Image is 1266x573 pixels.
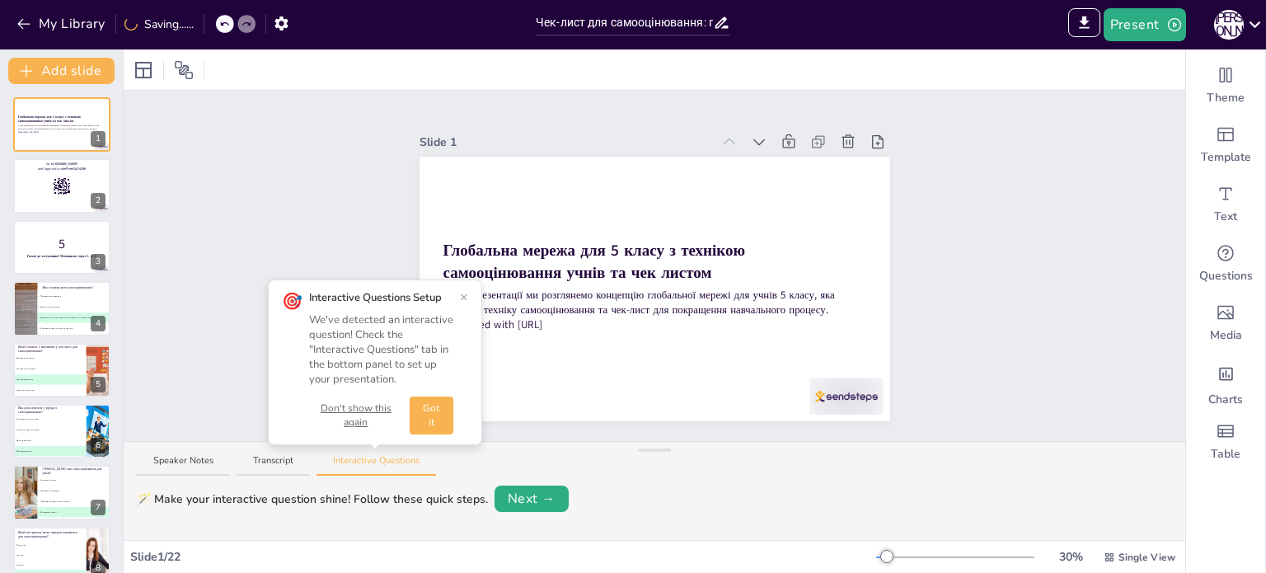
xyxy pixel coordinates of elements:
[309,290,453,305] div: Interactive Questions Setup
[14,429,15,431] span: B
[14,563,86,566] span: Інтерв'ю
[42,285,105,290] p: Яка основна мета самооцінювання?
[536,11,713,35] input: Insert title
[130,57,157,83] div: Layout
[124,16,194,33] div: Saving......
[38,500,110,503] span: Покращення результатів навчання
[14,553,86,556] span: Чек-лист
[42,467,105,476] p: [PERSON_NAME] має самооцінювання для учнів?
[309,402,403,430] button: Don't show this again
[27,254,97,258] strong: Готові до тестування? Починаємо через 3, 2, 1!
[91,438,105,453] div: 6
[91,500,105,515] div: 7
[14,543,86,546] span: Тестування
[1199,268,1253,284] span: Questions
[18,530,82,539] p: Який інструмент може використовуватися для самооцінювання?
[91,131,105,147] div: 1
[14,450,86,453] span: Всі вищезазначені
[14,368,15,370] span: B
[1186,175,1265,234] div: Add text boxes
[14,357,86,359] span: Вказівки для вчителя
[14,553,15,556] span: B
[14,378,15,381] span: C
[38,306,110,308] span: Оцінка знань вчителем
[14,439,15,442] span: C
[13,97,110,152] div: 1
[18,166,105,171] p: and login with code
[13,281,110,336] div: 4
[18,124,105,130] p: У цій презентації ми розглянемо концепцію глобальної мережі для учнів 5 класу, яка включає технік...
[1208,392,1243,408] span: Charts
[137,491,488,508] div: 🪄 Make your interactive question shine! Follow these quick steps.
[1186,294,1265,353] div: Add images, graphics, shapes or video
[38,491,39,493] span: B
[443,240,745,283] strong: Глобальна мережа для 5 класу з технікою самооцінювання учнів та чек листом
[130,548,876,566] div: Slide 1 / 22
[460,290,468,303] button: ×
[91,193,105,209] div: 2
[1201,149,1251,166] span: Template
[38,511,110,514] span: Всі вищезазначені
[8,58,115,84] button: Add slide
[1214,8,1244,41] button: С [PERSON_NAME]
[14,563,15,566] span: C
[38,327,110,330] span: Зменшення навантаження на вчителя
[14,368,86,370] span: Час виконання завдань
[1186,115,1265,175] div: Add ready made slides
[14,388,86,391] span: Кількість учнів у класі
[38,317,39,319] span: C
[1186,353,1265,412] div: Add charts and graphs
[1211,446,1240,463] span: Table
[13,220,110,275] div: 3
[13,343,110,397] div: 5
[18,115,81,124] strong: Глобальна мережа для 5 класу з технікою самооцінювання учнів та чек листом
[410,397,453,434] button: Got it
[38,511,39,514] span: D
[1186,56,1265,115] div: Change the overall theme
[38,296,39,298] span: A
[38,480,39,482] span: A
[18,406,82,415] p: Яка роль вчителя у процесі самооцінювання?
[14,378,86,380] span: Критерії оцінювання
[420,134,712,151] div: Slide 1
[282,290,302,313] div: 🎯
[1186,412,1265,472] div: Add a table
[13,158,110,213] div: 2
[38,327,39,330] span: D
[316,454,436,477] button: Interactive Questions
[38,490,110,492] span: Підвищення мотивації
[91,254,105,270] div: 3
[1214,209,1237,225] span: Text
[443,317,866,332] p: Generated with [URL]
[38,306,39,308] span: B
[54,162,77,166] strong: [DOMAIN_NAME]
[1214,10,1244,40] div: С [PERSON_NAME]
[1104,8,1186,41] button: Present
[14,418,86,420] span: Спостереження за учнями
[1118,550,1175,565] span: Single View
[91,377,105,392] div: 5
[237,454,310,477] button: Transcript
[14,450,15,453] span: D
[1210,327,1242,344] span: Media
[18,345,82,354] p: Який елемент є важливим у чек-листі для самооцінювання?
[14,439,86,442] span: Оцінка робіт учнів
[1186,234,1265,294] div: Get real-time input from your audience
[14,389,15,392] span: D
[443,288,866,317] p: У цій презентації ми розглянемо концепцію глобальної мережі для учнів 5 класу, яка включає технік...
[12,11,112,37] button: My Library
[18,235,105,253] p: 5
[309,312,453,387] div: We've detected an interactive question! Check the "Interactive Questions" tab in the bottom panel...
[18,130,105,134] p: Generated with [URL]
[38,480,110,482] span: Зменшення стресу
[14,544,15,547] span: A
[14,357,15,359] span: A
[18,162,105,167] p: Go to
[38,317,110,319] span: Допомога учням у визначенні своїх сильних та слабких сторін
[1051,548,1090,566] div: 30 %
[38,500,39,503] span: C
[14,418,15,420] span: A
[137,454,230,477] button: Speaker Notes
[1207,90,1245,106] span: Theme
[13,404,110,458] div: 6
